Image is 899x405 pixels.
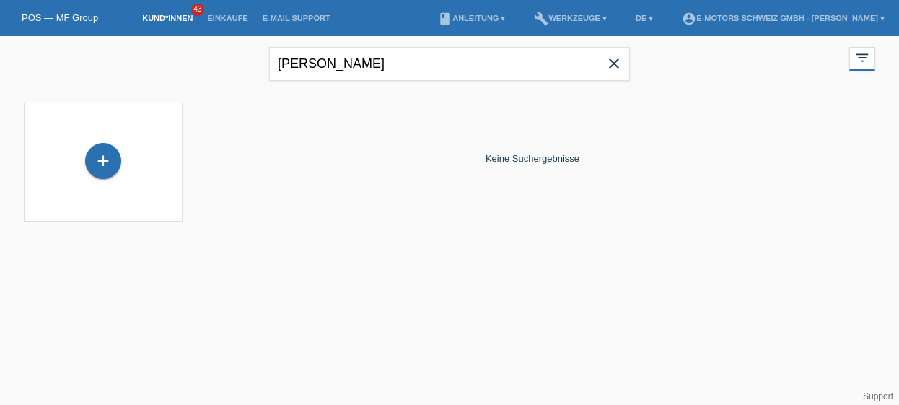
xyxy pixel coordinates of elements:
i: book [438,12,452,26]
div: Kund*in hinzufügen [86,149,120,173]
a: POS — MF Group [22,12,98,23]
i: close [605,55,623,72]
a: account_circleE-Motors Schweiz GmbH - [PERSON_NAME] ▾ [675,14,892,22]
span: 43 [191,4,204,16]
a: Kund*innen [135,14,200,22]
input: Suche... [269,47,630,81]
a: E-Mail Support [255,14,338,22]
a: DE ▾ [628,14,660,22]
a: bookAnleitung ▾ [431,14,512,22]
a: Einkäufe [200,14,255,22]
a: Support [863,391,893,401]
a: buildWerkzeuge ▾ [527,14,614,22]
div: Keine Suchergebnisse [190,95,875,222]
i: filter_list [854,50,870,66]
i: account_circle [682,12,696,26]
i: build [534,12,548,26]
